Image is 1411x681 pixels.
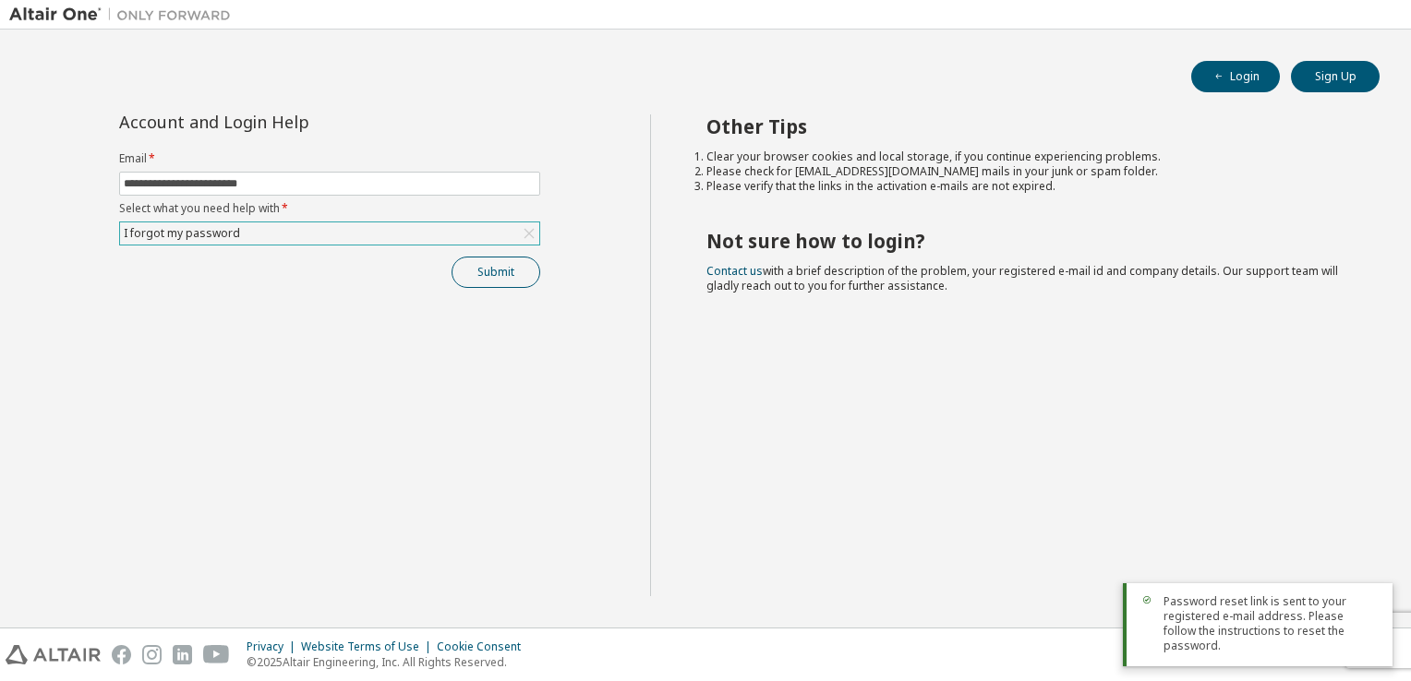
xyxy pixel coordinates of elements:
[119,151,540,166] label: Email
[1291,61,1380,92] button: Sign Up
[119,201,540,216] label: Select what you need help with
[6,645,101,664] img: altair_logo.svg
[142,645,162,664] img: instagram.svg
[120,222,539,245] div: I forgot my password
[173,645,192,664] img: linkedin.svg
[247,639,301,654] div: Privacy
[121,223,243,244] div: I forgot my password
[1164,594,1378,653] span: Password reset link is sent to your registered e-mail address. Please follow the instructions to ...
[247,654,532,670] p: © 2025 Altair Engineering, Inc. All Rights Reserved.
[119,114,456,129] div: Account and Login Help
[203,645,230,664] img: youtube.svg
[437,639,532,654] div: Cookie Consent
[1191,61,1280,92] button: Login
[706,149,1347,164] li: Clear your browser cookies and local storage, if you continue experiencing problems.
[706,179,1347,194] li: Please verify that the links in the activation e-mails are not expired.
[301,639,437,654] div: Website Terms of Use
[706,164,1347,179] li: Please check for [EMAIL_ADDRESS][DOMAIN_NAME] mails in your junk or spam folder.
[706,263,763,279] a: Contact us
[9,6,240,24] img: Altair One
[706,263,1338,293] span: with a brief description of the problem, your registered e-mail id and company details. Our suppo...
[112,645,131,664] img: facebook.svg
[706,114,1347,138] h2: Other Tips
[452,257,540,288] button: Submit
[706,229,1347,253] h2: Not sure how to login?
